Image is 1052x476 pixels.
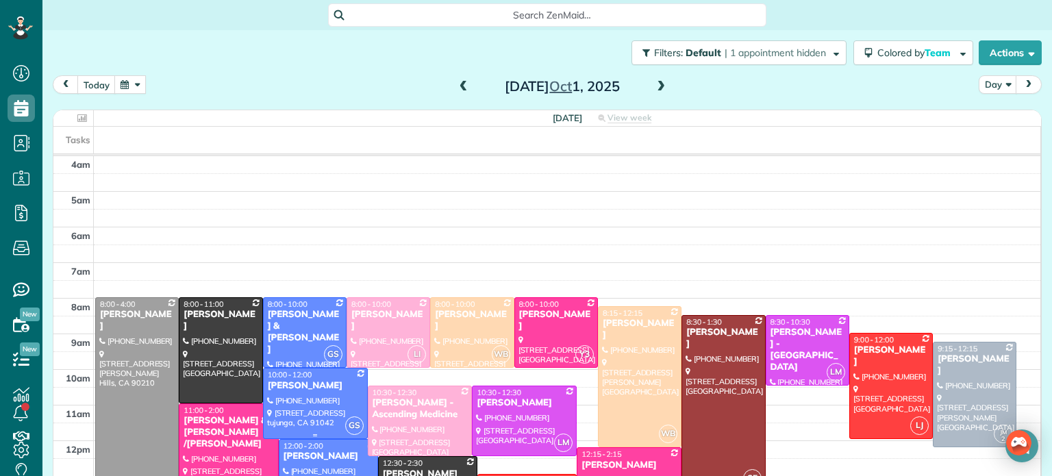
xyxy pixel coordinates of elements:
span: LM [554,434,573,452]
button: next [1016,75,1042,94]
span: 9am [71,337,90,348]
div: [PERSON_NAME] [183,309,258,332]
span: [DATE] [553,112,582,123]
span: Default [686,47,722,59]
span: GS [345,416,364,435]
small: 2 [994,433,1012,446]
span: Oct [549,77,572,95]
div: [PERSON_NAME] - Ascending Medicine [372,397,468,421]
span: Y3 [575,345,594,364]
button: Day [979,75,1017,94]
span: 8:00 - 10:00 [435,299,475,309]
button: prev [53,75,79,94]
div: [PERSON_NAME] & [PERSON_NAME] [267,309,342,355]
span: 5am [71,195,90,205]
button: today [77,75,116,94]
span: GS [324,345,342,364]
span: 10:00 - 12:00 [268,370,312,379]
span: 8:00 - 10:00 [351,299,391,309]
span: Colored by [877,47,955,59]
span: 11:00 - 2:00 [184,405,223,415]
span: 12pm [66,444,90,455]
button: Actions [979,40,1042,65]
span: View week [608,112,651,123]
span: 4am [71,159,90,170]
span: WB [492,345,510,364]
div: [PERSON_NAME] [853,345,929,368]
span: 12:00 - 2:00 [284,441,323,451]
div: [PERSON_NAME] [434,309,510,332]
div: [PERSON_NAME] [686,327,761,350]
span: 9:15 - 12:15 [938,344,977,353]
div: Open Intercom Messenger [1005,429,1038,462]
div: [PERSON_NAME] [602,318,677,341]
span: 8:00 - 4:00 [100,299,136,309]
span: 12:30 - 2:30 [383,458,423,468]
button: Colored byTeam [853,40,973,65]
span: 8:00 - 11:00 [184,299,223,309]
span: New [20,342,40,356]
div: [PERSON_NAME] [581,460,677,471]
span: 10:30 - 12:30 [477,388,521,397]
div: [PERSON_NAME] & [PERSON_NAME] /[PERSON_NAME] [183,415,274,450]
span: 8:30 - 10:30 [771,317,810,327]
span: 9:00 - 12:00 [854,335,894,345]
span: LI [408,345,426,364]
span: 8:30 - 1:30 [686,317,722,327]
div: [PERSON_NAME] [283,451,374,462]
span: Tasks [66,134,90,145]
span: 11am [66,408,90,419]
div: [PERSON_NAME] [351,309,426,332]
span: 7am [71,266,90,277]
h2: [DATE] 1, 2025 [477,79,648,94]
span: JM [1000,428,1007,436]
div: [PERSON_NAME] - [GEOGRAPHIC_DATA] [770,327,845,373]
span: 8:00 - 10:00 [268,299,308,309]
div: [PERSON_NAME] [937,353,1012,377]
span: LJ [910,416,929,435]
a: Filters: Default | 1 appointment hidden [625,40,847,65]
span: Filters: [654,47,683,59]
span: 8am [71,301,90,312]
span: 8:15 - 12:15 [603,308,642,318]
span: New [20,308,40,321]
button: Filters: Default | 1 appointment hidden [631,40,847,65]
span: 8:00 - 10:00 [519,299,559,309]
span: Team [925,47,953,59]
span: 12:15 - 2:15 [581,449,621,459]
span: LM [827,363,845,381]
span: WB [659,425,677,443]
span: 10:30 - 12:30 [373,388,417,397]
span: | 1 appointment hidden [725,47,826,59]
div: [PERSON_NAME] [476,397,573,409]
span: 6am [71,230,90,241]
div: [PERSON_NAME] [518,309,594,332]
div: [PERSON_NAME] [267,380,364,392]
span: 10am [66,373,90,384]
div: [PERSON_NAME] [99,309,175,332]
